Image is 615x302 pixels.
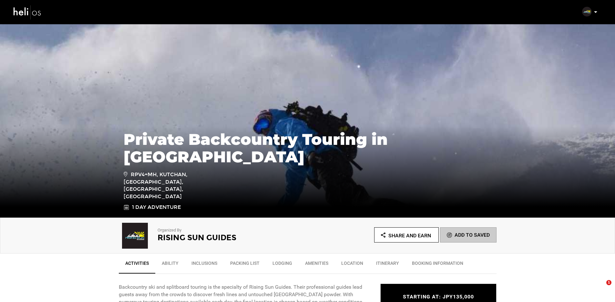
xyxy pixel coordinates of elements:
[13,4,42,21] img: heli-logo
[119,257,155,274] a: Activities
[266,257,299,273] a: Lodging
[606,280,611,285] span: 1
[185,257,224,273] a: Inclusions
[388,232,431,239] span: Share and Earn
[405,257,470,273] a: BOOKING INFORMATION
[132,204,181,211] span: 1 Day Adventure
[224,257,266,273] a: Packing List
[370,257,405,273] a: Itinerary
[403,294,474,300] span: STARTING AT: JPY135,000
[155,257,185,273] a: Ability
[119,223,151,249] img: b42dc30c5a3f3bbb55c67b877aded823.png
[299,257,335,273] a: Amenities
[158,227,290,233] p: Organized By
[335,257,370,273] a: Location
[124,170,216,200] span: RPV4+MH, Kutchan, [GEOGRAPHIC_DATA], [GEOGRAPHIC_DATA], [GEOGRAPHIC_DATA]
[158,233,290,242] h2: Rising Sun Guides
[124,131,492,166] h1: Private Backcountry Touring in [GEOGRAPHIC_DATA]
[593,280,609,296] iframe: Intercom live chat
[582,7,592,16] img: b42dc30c5a3f3bbb55c67b877aded823.png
